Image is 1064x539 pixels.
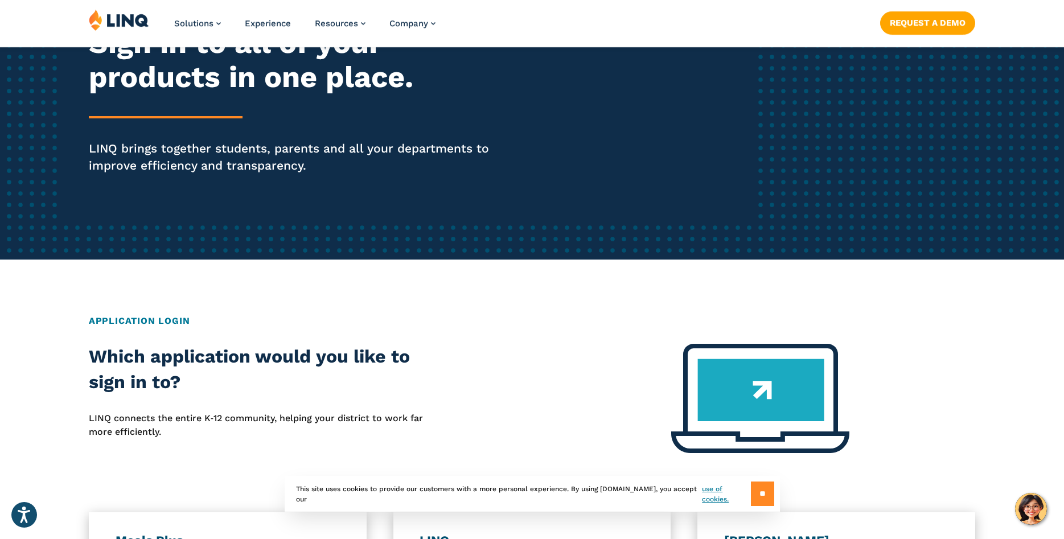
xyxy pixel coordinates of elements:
[285,476,780,512] div: This site uses cookies to provide our customers with a more personal experience. By using [DOMAIN...
[702,484,750,504] a: use of cookies.
[89,26,499,94] h2: Sign in to all of your products in one place.
[89,344,443,396] h2: Which application would you like to sign in to?
[389,18,436,28] a: Company
[174,9,436,47] nav: Primary Navigation
[89,412,443,439] p: LINQ connects the entire K‑12 community, helping your district to work far more efficiently.
[315,18,365,28] a: Resources
[89,314,975,328] h2: Application Login
[245,18,291,28] a: Experience
[89,9,149,31] img: LINQ | K‑12 Software
[880,11,975,34] a: Request a Demo
[389,18,428,28] span: Company
[315,18,358,28] span: Resources
[880,9,975,34] nav: Button Navigation
[89,140,499,174] p: LINQ brings together students, parents and all your departments to improve efficiency and transpa...
[1015,493,1047,525] button: Hello, have a question? Let’s chat.
[174,18,213,28] span: Solutions
[174,18,221,28] a: Solutions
